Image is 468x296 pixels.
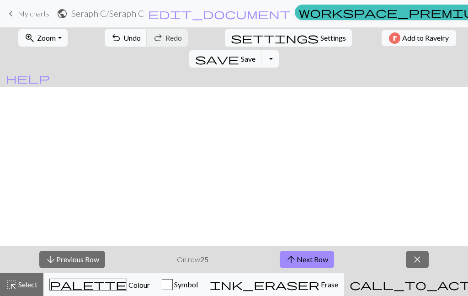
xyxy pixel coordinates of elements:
[231,32,319,44] span: settings
[105,29,147,47] button: Undo
[6,72,50,85] span: help
[18,9,49,18] span: My charts
[43,273,156,296] button: Colour
[6,278,17,291] span: highlight_alt
[17,280,37,289] span: Select
[195,53,239,65] span: save
[225,29,352,47] button: SettingsSettings
[156,273,204,296] button: Symbol
[231,32,319,43] i: Settings
[189,50,262,68] button: Save
[177,254,208,265] p: On row
[24,32,35,44] span: zoom_in
[412,253,423,266] span: close
[173,280,198,289] span: Symbol
[402,32,449,44] span: Add to Ravelry
[389,32,400,44] img: Ravelry
[320,32,346,43] span: Settings
[18,29,67,47] button: Zoom
[57,7,68,20] span: public
[204,273,344,296] button: Erase
[39,251,105,268] button: Previous Row
[45,253,56,266] span: arrow_downward
[127,280,150,289] span: Colour
[319,280,338,289] span: Erase
[71,8,144,19] h2: Seraph C / Seraph C
[200,255,208,264] strong: 25
[280,251,334,268] button: Next Row
[382,30,456,46] button: Add to Ravelry
[148,7,291,20] span: edit_document
[5,6,49,21] a: My charts
[241,54,255,63] span: Save
[210,278,319,291] span: ink_eraser
[123,33,141,42] span: Undo
[37,33,56,42] span: Zoom
[286,253,297,266] span: arrow_upward
[111,32,122,44] span: undo
[50,278,127,291] span: palette
[5,7,16,20] span: keyboard_arrow_left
